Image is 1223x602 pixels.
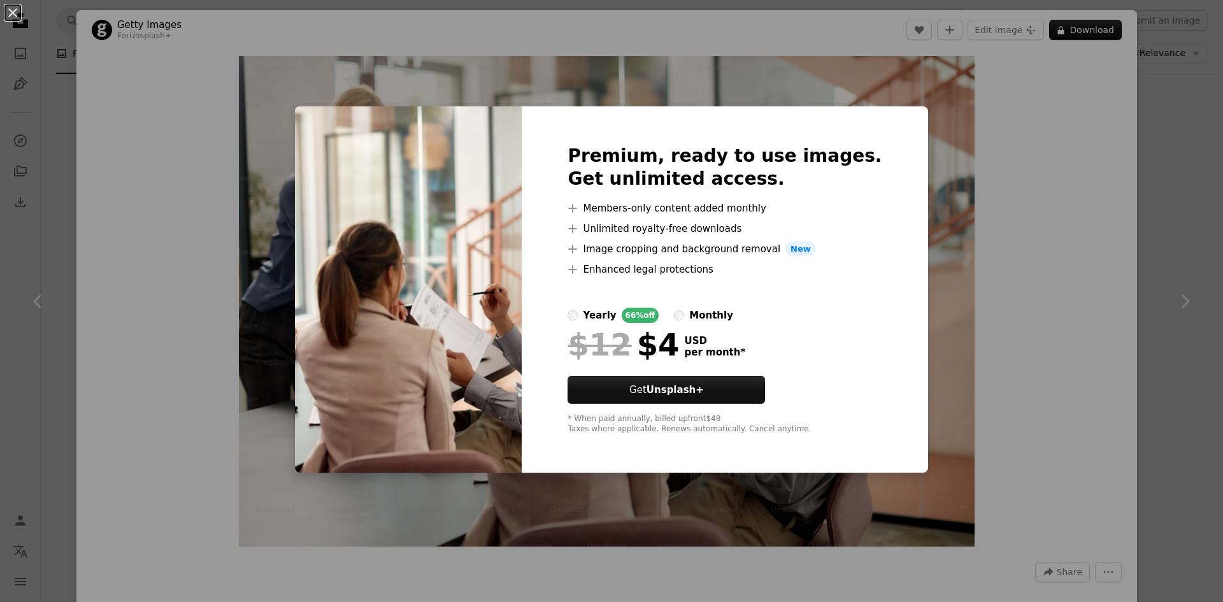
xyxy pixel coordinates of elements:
div: * When paid annually, billed upfront $48 Taxes where applicable. Renews automatically. Cancel any... [568,414,882,434]
span: USD [684,335,745,347]
span: New [785,241,816,257]
div: yearly [583,308,616,323]
button: GetUnsplash+ [568,376,765,404]
img: premium_photo-1661963571550-8a06ba7ded7d [295,106,522,473]
strong: Unsplash+ [647,384,704,396]
span: per month * [684,347,745,358]
input: monthly [674,310,684,320]
li: Members-only content added monthly [568,201,882,216]
div: monthly [689,308,733,323]
li: Image cropping and background removal [568,241,882,257]
h2: Premium, ready to use images. Get unlimited access. [568,145,882,190]
span: $12 [568,328,631,361]
li: Enhanced legal protections [568,262,882,277]
input: yearly66%off [568,310,578,320]
div: 66% off [622,308,659,323]
li: Unlimited royalty-free downloads [568,221,882,236]
div: $4 [568,328,679,361]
